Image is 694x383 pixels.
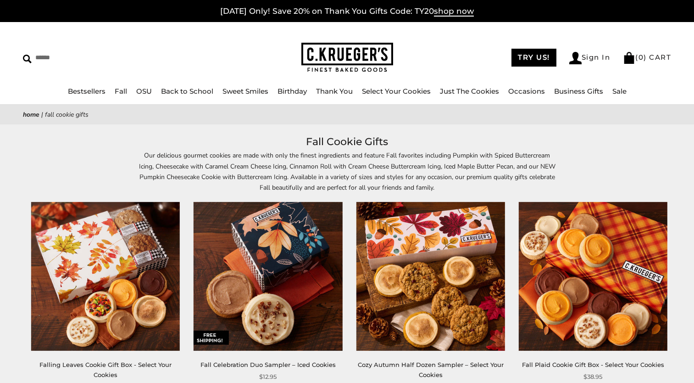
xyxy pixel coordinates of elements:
span: Fall Cookie Gifts [45,110,89,119]
span: shop now [434,6,474,17]
nav: breadcrumbs [23,109,671,120]
a: Bestsellers [68,87,105,96]
a: TRY US! [511,49,556,67]
a: Sweet Smiles [222,87,268,96]
a: Just The Cookies [440,87,499,96]
img: Search [23,55,32,63]
span: 0 [638,53,644,62]
a: Business Gifts [554,87,603,96]
span: $12.95 [259,372,277,382]
img: C.KRUEGER'S [301,43,393,73]
a: Thank You [316,87,353,96]
span: Our delicious gourmet cookies are made with only the finest ingredients and feature Fall favorite... [139,151,555,191]
input: Search [23,51,177,65]
img: Fall Plaid Cookie Gift Box - Select Your Cookies [519,202,667,351]
a: Fall Celebration Duo Sampler – Iced Cookies [200,361,336,368]
a: Occasions [508,87,545,96]
img: Falling Leaves Cookie Gift Box - Select Your Cookies [31,202,180,351]
a: Sign In [569,52,611,64]
a: Fall [115,87,127,96]
img: Cozy Autumn Half Dozen Sampler – Select Your Cookies [356,202,505,351]
img: Bag [623,52,635,64]
img: Account [569,52,582,64]
a: [DATE] Only! Save 20% on Thank You Gifts Code: TY20shop now [220,6,474,17]
a: Cozy Autumn Half Dozen Sampler – Select Your Cookies [358,361,504,378]
a: Sale [612,87,627,96]
a: (0) CART [623,53,671,62]
a: Back to School [161,87,213,96]
a: Home [23,110,39,119]
span: | [41,110,43,119]
h1: Fall Cookie Gifts [37,134,657,150]
a: Select Your Cookies [362,87,431,96]
img: Fall Celebration Duo Sampler – Iced Cookies [194,202,342,351]
a: Birthday [278,87,307,96]
a: Fall Plaid Cookie Gift Box - Select Your Cookies [522,361,664,368]
a: Falling Leaves Cookie Gift Box - Select Your Cookies [39,361,172,378]
a: OSU [136,87,152,96]
span: $38.95 [583,372,602,382]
